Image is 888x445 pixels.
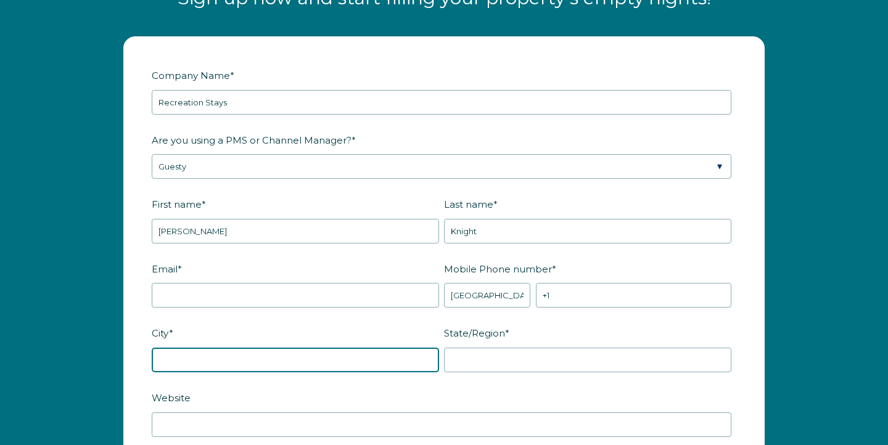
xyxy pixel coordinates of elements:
span: Website [152,388,191,407]
span: Mobile Phone number [444,259,552,279]
span: City [152,324,169,343]
span: Last name [444,195,493,214]
span: Email [152,259,178,279]
span: State/Region [444,324,505,343]
span: Are you using a PMS or Channel Manager? [152,131,351,150]
span: Company Name [152,66,230,85]
span: First name [152,195,202,214]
